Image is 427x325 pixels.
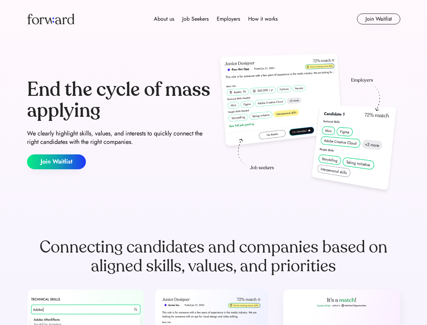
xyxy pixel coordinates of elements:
div: Employers [217,15,240,23]
div: Connecting candidates and companies based on aligned skills, values, and priorities [27,238,400,276]
button: Join Waitlist [357,14,400,24]
img: Forward logo [27,14,74,24]
div: How it works [248,15,278,23]
button: Join Waitlist [27,154,86,169]
div: End the cycle of mass applying [27,79,211,121]
div: Job Seekers [182,15,209,23]
img: hero-image.png [216,51,400,197]
div: About us [154,15,174,23]
div: We clearly highlight skills, values, and interests to quickly connect the right candidates with t... [27,129,211,146]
